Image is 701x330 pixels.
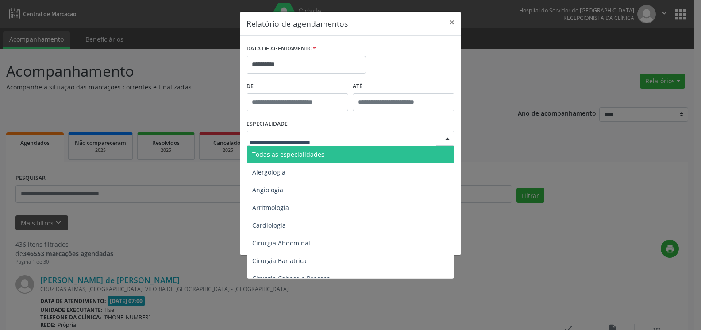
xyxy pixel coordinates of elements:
[252,150,324,159] span: Todas as especialidades
[252,221,286,229] span: Cardiologia
[353,80,454,93] label: ATÉ
[247,18,348,29] h5: Relatório de agendamentos
[252,203,289,212] span: Arritmologia
[252,168,285,176] span: Alergologia
[252,239,310,247] span: Cirurgia Abdominal
[443,12,461,33] button: Close
[252,186,283,194] span: Angiologia
[252,274,330,283] span: Cirurgia Cabeça e Pescoço
[247,117,288,131] label: ESPECIALIDADE
[252,256,307,265] span: Cirurgia Bariatrica
[247,42,316,56] label: DATA DE AGENDAMENTO
[247,80,348,93] label: De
